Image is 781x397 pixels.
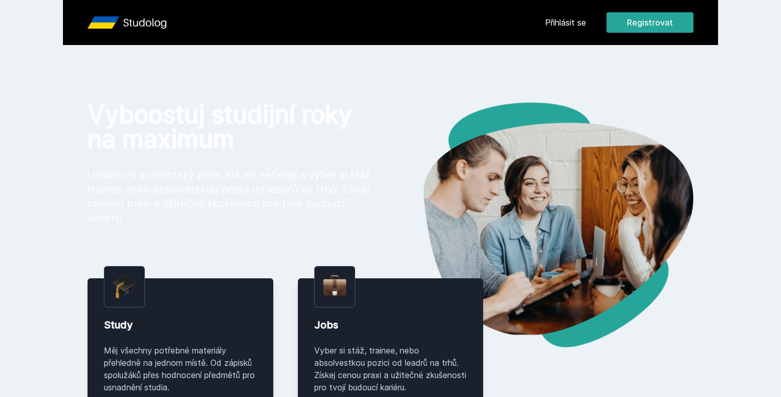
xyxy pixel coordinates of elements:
[314,318,467,332] div: Jobs
[545,16,586,29] a: Přihlásit se
[323,273,346,299] img: briefcase.png
[104,318,257,332] div: Study
[314,344,467,393] div: Vyber si stáž, trainee, nebo absolvestkou pozici od leadrů na trhů. Získej cenou praxi a užitečné...
[390,102,693,347] img: hero.png
[104,344,257,393] div: Měj všechny potřebné materiály přehledně na jednom místě. Od zápisků spolužáků přes hodnocení pře...
[606,12,693,33] button: Registrovat
[88,168,374,225] p: Usnadni si studentský život. Na nic nečekej a vyber si stáž, trainee nebo absolvestkou pozici od ...
[88,102,374,151] h1: Vyboostuj studijní roky na maximum
[113,275,136,299] img: graduation-cap.png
